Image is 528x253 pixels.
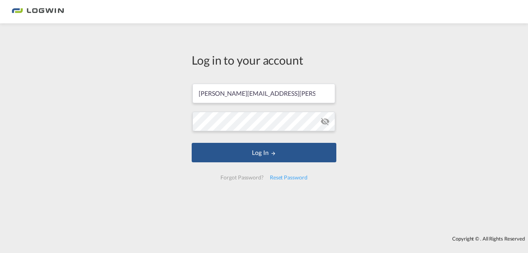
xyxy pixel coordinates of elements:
div: Log in to your account [192,52,336,68]
div: Reset Password [267,170,311,184]
img: bc73a0e0d8c111efacd525e4c8ad7d32.png [12,3,64,21]
button: LOGIN [192,143,336,162]
md-icon: icon-eye-off [320,117,330,126]
div: Forgot Password? [217,170,266,184]
input: Enter email/phone number [192,84,335,103]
